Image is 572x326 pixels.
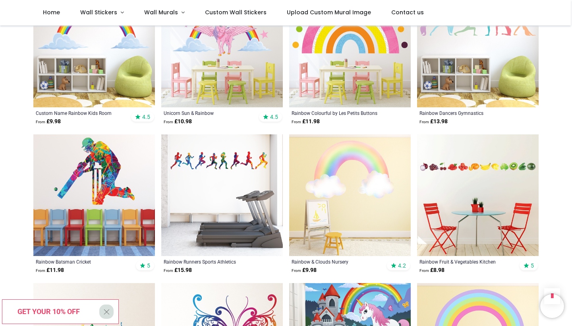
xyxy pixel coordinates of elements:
[164,258,257,265] a: Rainbow Runners Sports Athletics
[419,258,513,265] a: Rainbow Fruit & Vegetables Kitchen
[419,268,429,273] span: From
[147,262,150,269] span: 5
[161,134,283,256] img: Rainbow Runners Sports Athletics Wall Sticker
[292,266,317,274] strong: £ 9.98
[80,8,117,16] span: Wall Stickers
[164,268,173,273] span: From
[419,266,444,274] strong: £ 8.98
[540,294,564,318] iframe: Brevo live chat
[531,262,534,269] span: 5
[36,268,45,273] span: From
[36,120,45,124] span: From
[270,113,278,120] span: 4.5
[36,258,129,265] a: Rainbow Batsman Cricket
[36,266,64,274] strong: £ 11.98
[164,266,192,274] strong: £ 15.98
[142,113,150,120] span: 4.5
[419,110,513,116] a: Rainbow Dancers Gymnastics
[36,118,61,126] strong: £ 9.98
[164,120,173,124] span: From
[292,268,301,273] span: From
[43,8,60,16] span: Home
[417,134,539,256] img: Rainbow Fruit & Vegetables Kitchen Wall Sticker
[287,8,371,16] span: Upload Custom Mural Image
[419,120,429,124] span: From
[292,120,301,124] span: From
[36,110,129,116] a: Custom Name Rainbow Kids Room
[164,118,192,126] strong: £ 10.98
[391,8,424,16] span: Contact us
[292,258,385,265] a: Rainbow & Clouds Nursery
[289,134,411,256] img: Rainbow & Clouds Nursery Wall Sticker
[33,134,155,256] img: Rainbow Batsman Cricket Wall Sticker
[144,8,178,16] span: Wall Murals
[398,262,406,269] span: 4.2
[419,118,448,126] strong: £ 13.98
[205,8,267,16] span: Custom Wall Stickers
[292,118,320,126] strong: £ 11.98
[292,110,385,116] a: Rainbow Colourful by Les Petits Buttons
[164,110,257,116] a: Unicorn Sun & Rainbow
